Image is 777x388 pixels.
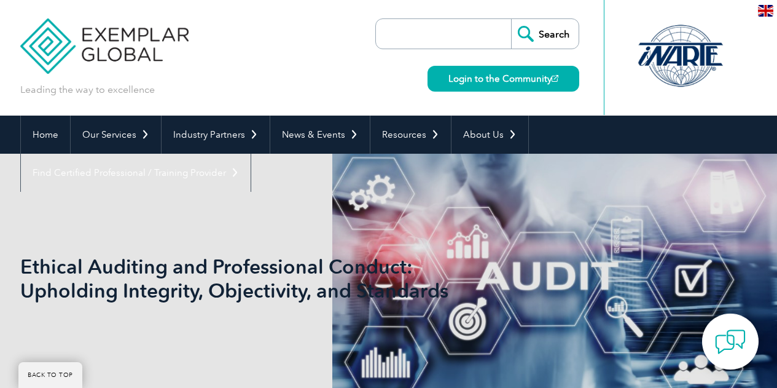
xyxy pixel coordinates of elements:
a: Find Certified Professional / Training Provider [21,154,251,192]
a: News & Events [270,116,370,154]
a: About Us [451,116,528,154]
p: Leading the way to excellence [20,83,155,97]
img: en [758,5,773,17]
img: open_square.png [552,75,558,82]
h1: Ethical Auditing and Professional Conduct: Upholding Integrity, Objectivity, and Standards [20,255,492,303]
a: Our Services [71,116,161,154]
a: Industry Partners [162,116,270,154]
input: Search [511,19,579,49]
a: Resources [370,116,451,154]
a: Login to the Community [428,66,579,92]
a: BACK TO TOP [18,362,82,388]
img: contact-chat.png [715,327,746,357]
a: Home [21,116,70,154]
